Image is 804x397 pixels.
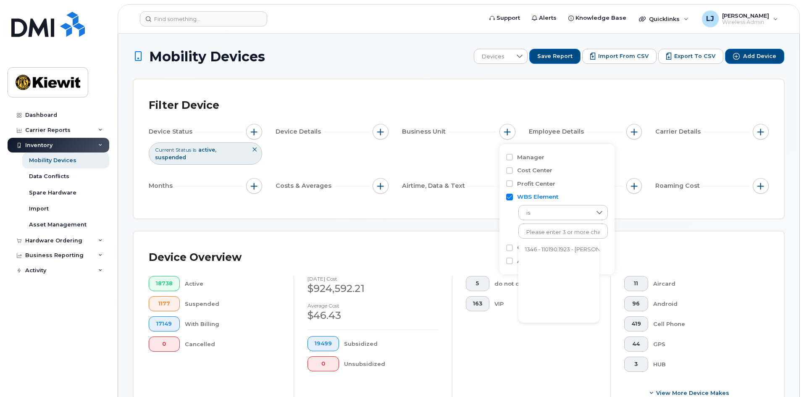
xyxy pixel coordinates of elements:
[156,280,173,287] span: 18738
[653,316,756,331] div: Cell Phone
[156,300,173,307] span: 1177
[624,337,648,352] button: 44
[529,127,586,136] span: Employee Details
[149,337,180,352] button: 0
[624,276,648,291] button: 11
[494,276,597,291] div: do not cancel
[631,361,641,368] span: 3
[473,280,482,287] span: 5
[473,300,482,307] span: 163
[315,360,332,367] span: 0
[517,166,552,174] label: Cost Center
[767,360,798,391] iframe: Messenger Launcher
[156,341,173,347] span: 0
[307,281,439,296] div: $924,592.21
[529,49,581,64] button: Save Report
[149,316,180,331] button: 17149
[315,340,332,347] span: 19499
[185,316,281,331] div: With Billing
[655,181,702,190] span: Roaming Cost
[624,357,648,372] button: 3
[517,244,563,252] label: Company Code
[193,146,196,153] span: is
[631,341,641,347] span: 44
[624,316,648,331] button: 419
[582,49,657,64] button: Import from CSV
[185,337,281,352] div: Cancelled
[653,276,756,291] div: Aircard
[185,276,281,291] div: Active
[624,296,648,311] button: 96
[466,296,489,311] button: 163
[402,127,448,136] span: Business Unit
[653,357,756,372] div: HUB
[344,336,439,351] div: Subsidized
[149,181,175,190] span: Months
[658,49,723,64] button: Export to CSV
[631,280,641,287] span: 11
[598,53,649,60] span: Import from CSV
[149,49,265,64] span: Mobility Devices
[307,336,339,351] button: 19499
[631,300,641,307] span: 96
[517,153,544,161] label: Manager
[307,308,439,323] div: $46.43
[494,296,597,311] div: VIP
[156,321,173,327] span: 17149
[149,296,180,311] button: 1177
[307,303,439,308] h4: Average cost
[149,127,195,136] span: Device Status
[466,276,489,291] button: 5
[344,356,439,371] div: Unsubsidized
[149,95,219,116] div: Filter Device
[517,257,569,265] label: Additional Status
[276,127,323,136] span: Device Details
[674,53,715,60] span: Export to CSV
[519,205,591,221] span: is
[198,147,216,153] span: active
[149,276,180,291] button: 18738
[155,154,186,160] span: suspended
[518,242,678,258] li: 1346 - 110190.1923 - Kiewit Energy Group Inc.
[653,337,756,352] div: GPS
[518,239,678,323] ul: Option List
[517,193,558,201] label: WBS Element
[276,181,334,190] span: Costs & Averages
[517,180,555,188] label: Profit Center
[402,181,468,190] span: Airtime, Data & Text
[155,146,191,153] span: Current Status
[307,356,339,371] button: 0
[725,49,784,64] button: Add Device
[307,276,439,281] h4: [DATE] cost
[185,296,281,311] div: Suspended
[655,127,703,136] span: Carrier Details
[537,53,573,60] span: Save Report
[631,321,641,327] span: 419
[743,53,776,60] span: Add Device
[653,296,756,311] div: Android
[656,389,729,397] span: View More Device Makes
[474,49,512,64] span: Devices
[526,229,600,236] input: Please enter 3 or more characters
[149,247,242,268] div: Device Overview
